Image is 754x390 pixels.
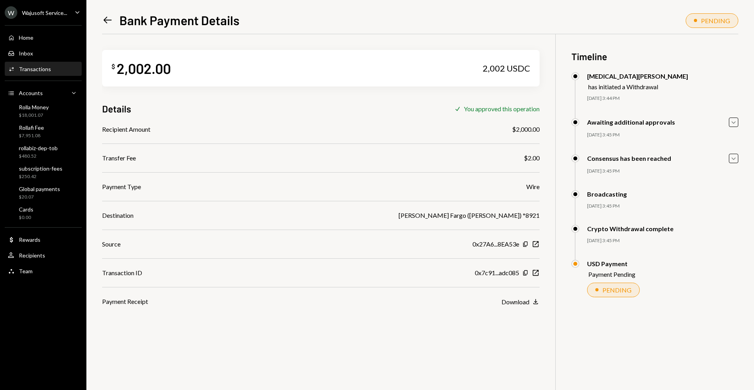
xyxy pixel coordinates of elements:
div: $7,951.08 [19,132,44,139]
div: Payment Receipt [102,297,148,306]
div: PENDING [701,17,730,24]
a: Inbox [5,46,82,60]
div: [DATE] 3:45 PM [587,203,738,210]
div: Crypto Withdrawal complete [587,225,673,232]
div: PENDING [602,286,631,294]
a: Transactions [5,62,82,76]
div: $250.42 [19,173,62,180]
div: Recipient Amount [102,125,150,134]
a: Home [5,30,82,44]
div: Accounts [19,90,43,96]
div: [MEDICAL_DATA][PERSON_NAME] [587,72,688,80]
div: 2,002.00 [117,59,171,77]
div: Transactions [19,66,51,72]
div: Payment Type [102,182,141,191]
div: $2,000.00 [512,125,540,134]
div: Home [19,34,33,41]
h1: Bank Payment Details [119,12,240,28]
a: Team [5,264,82,278]
h3: Timeline [571,50,738,63]
div: Team [19,268,33,274]
div: Cards [19,206,33,213]
div: [PERSON_NAME] Fargo ([PERSON_NAME]) *8921 [399,211,540,220]
h3: Details [102,102,131,115]
div: $20.07 [19,194,60,201]
div: subscription-fees [19,165,62,172]
div: Awaiting additional approvals [587,118,675,126]
div: Transaction ID [102,268,142,278]
button: Download [501,298,540,306]
div: Global payments [19,186,60,192]
div: $0.00 [19,214,33,221]
div: You approved this operation [464,105,540,112]
a: rollabiz-dep-tob$480.52 [5,142,82,161]
div: [DATE] 3:45 PM [587,168,738,175]
div: Wire [526,182,540,191]
div: Inbox [19,50,33,57]
div: Source [102,239,121,249]
div: has initiated a Withdrawal [588,83,688,90]
div: Wajusoft Service... [22,9,67,16]
div: 0x7c91...adc085 [475,268,519,278]
a: subscription-fees$250.42 [5,163,82,182]
div: Recipients [19,252,45,259]
div: Rewards [19,236,40,243]
a: Rewards [5,232,82,247]
div: rollabiz-dep-tob [19,145,58,151]
div: 0x27A6...8EA53e [472,239,519,249]
a: Cards$0.00 [5,204,82,223]
div: [DATE] 3:45 PM [587,132,738,138]
div: W [5,6,17,19]
a: Global payments$20.07 [5,183,82,202]
div: [DATE] 3:45 PM [587,237,738,244]
div: $2.00 [524,153,540,163]
div: Rollafi Fee [19,124,44,131]
div: 2,002 USDC [483,63,530,74]
div: Rolla Money [19,104,49,110]
div: USD Payment [587,260,635,267]
a: Rollafi Fee$7,951.08 [5,122,82,141]
div: Transfer Fee [102,153,136,163]
div: Broadcasting [587,190,627,198]
a: Recipients [5,248,82,262]
div: Payment Pending [588,270,635,278]
div: Destination [102,211,134,220]
div: $480.52 [19,153,58,160]
a: Accounts [5,86,82,100]
div: $18,001.07 [19,112,49,119]
div: Download [501,298,529,305]
a: Rolla Money$18,001.07 [5,101,82,120]
div: $ [112,63,115,70]
div: Consensus has been reached [587,155,671,162]
div: [DATE] 3:44 PM [587,95,738,102]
